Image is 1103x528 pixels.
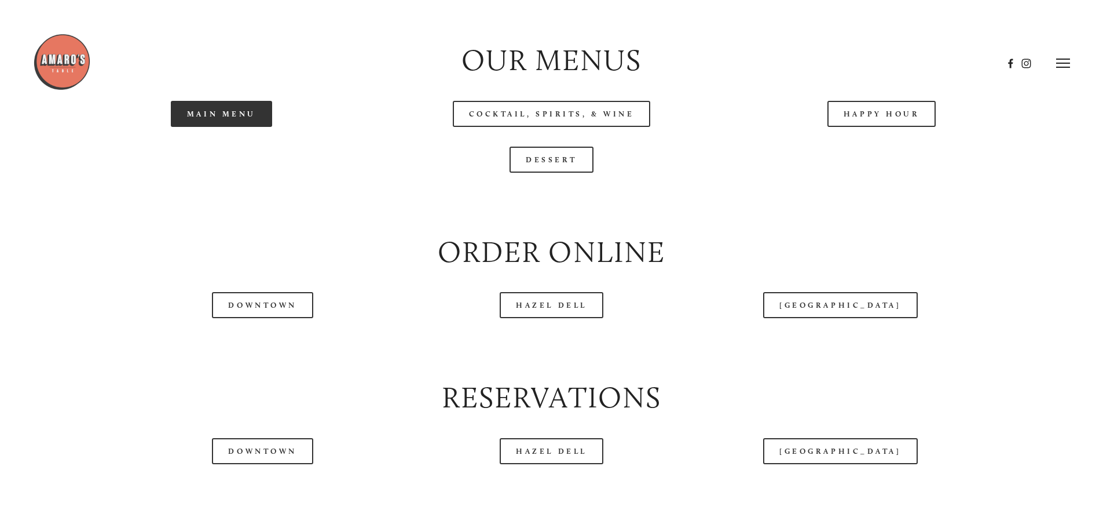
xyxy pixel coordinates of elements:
[66,232,1036,273] h2: Order Online
[500,292,603,318] a: Hazel Dell
[763,292,917,318] a: [GEOGRAPHIC_DATA]
[212,438,313,464] a: Downtown
[212,292,313,318] a: Downtown
[33,33,91,91] img: Amaro's Table
[510,147,593,173] a: Dessert
[763,438,917,464] a: [GEOGRAPHIC_DATA]
[500,438,603,464] a: Hazel Dell
[66,377,1036,418] h2: Reservations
